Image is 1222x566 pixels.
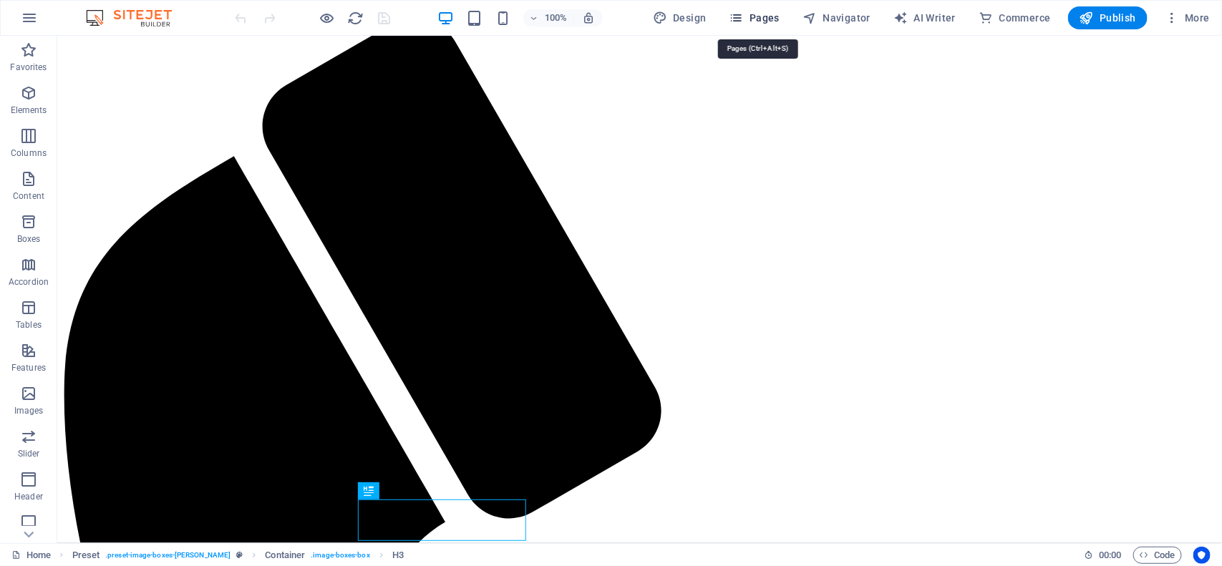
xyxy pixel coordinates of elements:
button: reload [347,9,364,26]
button: Navigator [797,6,876,29]
span: Navigator [802,11,871,25]
div: Design (Ctrl+Alt+Y) [647,6,712,29]
button: Design [647,6,712,29]
button: Publish [1068,6,1148,29]
p: Favorites [10,62,47,73]
span: : [1109,550,1111,560]
span: Design [653,11,707,25]
span: . image-boxes-box [311,547,370,564]
p: Boxes [17,233,41,245]
button: Pages [724,6,785,29]
span: More [1165,11,1210,25]
img: Editor Logo [82,9,190,26]
p: Features [11,362,46,374]
p: Images [14,405,44,416]
span: Pages [729,11,780,25]
p: Content [13,190,44,202]
p: Columns [11,147,47,159]
span: Publish [1080,11,1136,25]
button: Click here to leave preview mode and continue editing [319,9,336,26]
p: Header [14,491,43,502]
span: . preset-image-boxes-[PERSON_NAME] [105,547,231,564]
span: Code [1140,547,1175,564]
i: Reload page [348,10,364,26]
span: Click to select. Double-click to edit [265,547,305,564]
button: AI Writer [888,6,961,29]
span: Commerce [979,11,1051,25]
p: Slider [18,448,40,459]
button: Code [1133,547,1182,564]
span: Click to select. Double-click to edit [392,547,404,564]
button: Commerce [973,6,1057,29]
i: On resize automatically adjust zoom level to fit chosen device. [582,11,595,24]
i: This element is a customizable preset [236,551,243,559]
h6: 100% [545,9,568,26]
span: Click to select. Double-click to edit [72,547,100,564]
button: 100% [523,9,574,26]
p: Tables [16,319,42,331]
button: More [1159,6,1216,29]
a: Click to cancel selection. Double-click to open Pages [11,547,51,564]
p: Elements [11,104,47,116]
span: 00 00 [1099,547,1121,564]
button: Usercentrics [1193,547,1211,564]
h6: Session time [1084,547,1122,564]
span: AI Writer [893,11,956,25]
p: Accordion [9,276,49,288]
nav: breadcrumb [72,547,404,564]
